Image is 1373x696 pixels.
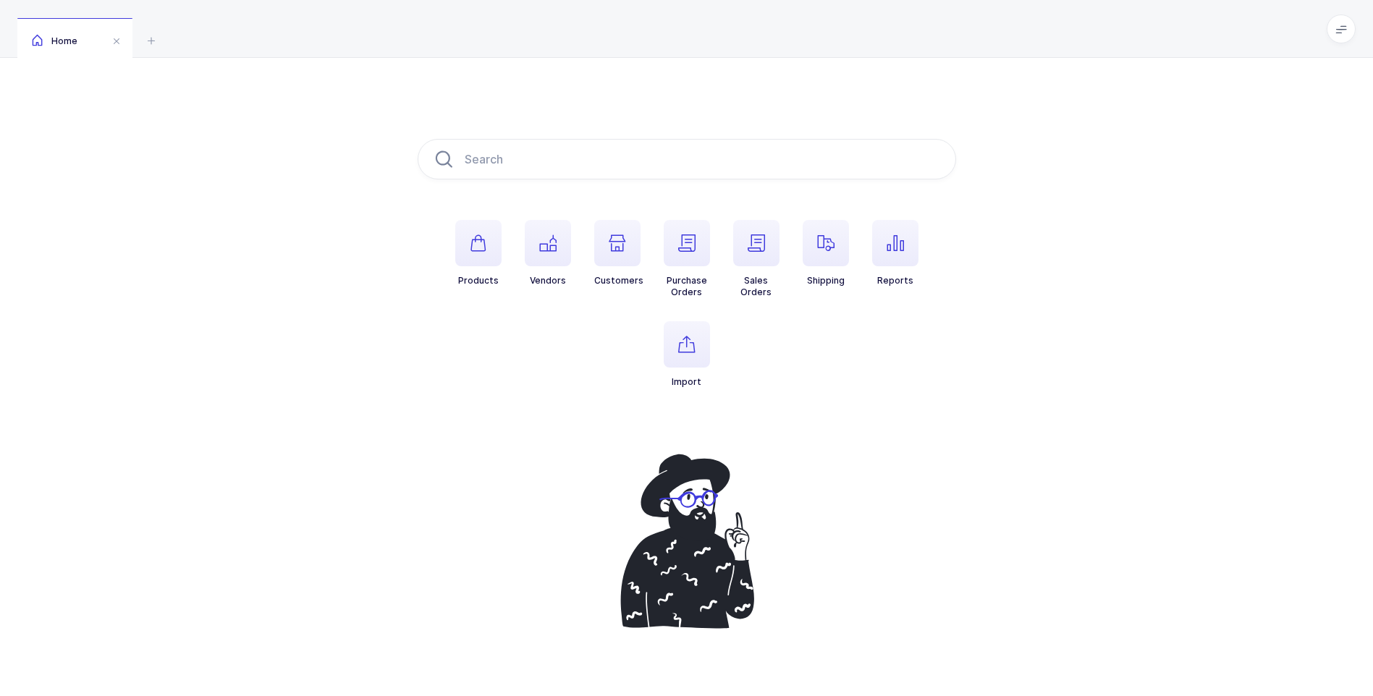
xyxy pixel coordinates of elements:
[525,220,571,287] button: Vendors
[872,220,918,287] button: Reports
[594,220,643,287] button: Customers
[664,321,710,388] button: Import
[664,220,710,298] button: PurchaseOrders
[418,139,956,179] input: Search
[733,220,780,298] button: SalesOrders
[455,220,502,287] button: Products
[32,35,77,46] span: Home
[803,220,849,287] button: Shipping
[606,446,768,637] img: pointing-up.svg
